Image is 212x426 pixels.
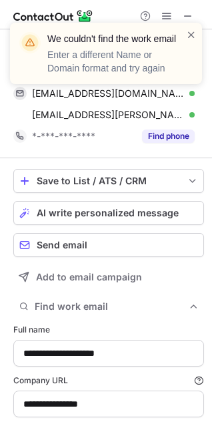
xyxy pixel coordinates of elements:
[142,130,195,143] button: Reveal Button
[36,272,142,282] span: Add to email campaign
[13,297,204,316] button: Find work email
[37,176,181,186] div: Save to List / ATS / CRM
[32,109,185,121] span: [EMAIL_ADDRESS][PERSON_NAME][DOMAIN_NAME]
[37,208,179,218] span: AI write personalized message
[35,300,188,312] span: Find work email
[13,169,204,193] button: save-profile-one-click
[19,32,41,53] img: warning
[37,240,87,250] span: Send email
[13,201,204,225] button: AI write personalized message
[47,48,170,75] p: Enter a different Name or Domain format and try again
[13,324,204,336] label: Full name
[13,265,204,289] button: Add to email campaign
[13,233,204,257] button: Send email
[13,8,93,24] img: ContactOut v5.3.10
[13,375,204,387] label: Company URL
[47,32,170,45] header: We couldn't find the work email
